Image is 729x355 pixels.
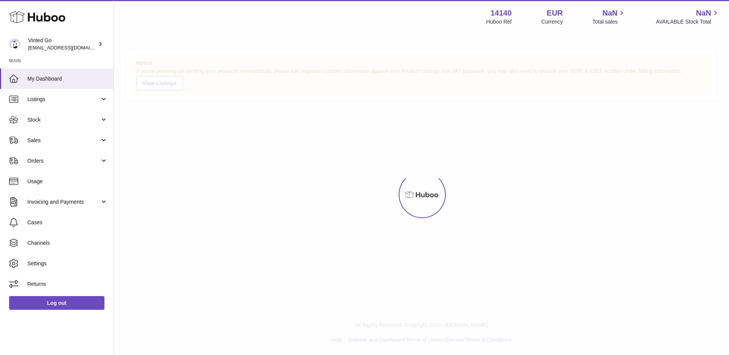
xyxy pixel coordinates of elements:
a: Log out [9,296,104,310]
img: giedre.bartusyte@vinted.com [9,38,21,50]
div: Currency [541,18,563,25]
span: Sales [27,137,100,144]
a: NaN Total sales [592,8,626,25]
a: NaN AVAILABLE Stock Total [656,8,720,25]
span: NaN [696,8,711,18]
span: Returns [27,281,108,288]
span: Invoicing and Payments [27,198,100,206]
div: Vinted Go [28,37,96,51]
span: Orders [27,157,100,165]
strong: EUR [547,8,563,18]
span: Settings [27,260,108,267]
span: Usage [27,178,108,185]
span: Channels [27,239,108,247]
span: [EMAIL_ADDRESS][DOMAIN_NAME] [28,44,112,51]
strong: 14140 [491,8,512,18]
div: Huboo Ref [486,18,512,25]
span: AVAILABLE Stock Total [656,18,720,25]
span: My Dashboard [27,75,108,82]
span: NaN [602,8,617,18]
span: Listings [27,96,100,103]
span: Stock [27,116,100,124]
span: Total sales [592,18,626,25]
span: Cases [27,219,108,226]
